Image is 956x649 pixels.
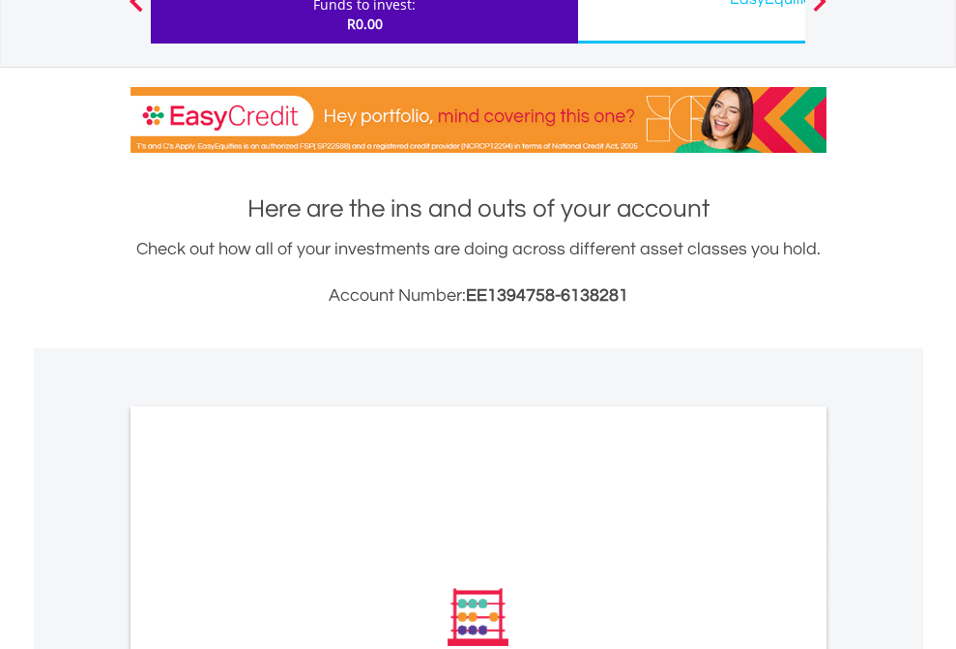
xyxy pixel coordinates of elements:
[130,282,826,310] h3: Account Number:
[466,286,628,305] span: EE1394758-6138281
[130,236,826,310] div: Check out how all of your investments are doing across different asset classes you hold.
[130,192,826,226] h1: Here are the ins and outs of your account
[347,15,383,33] span: R0.00
[130,87,826,153] img: EasyCredit Promotion Banner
